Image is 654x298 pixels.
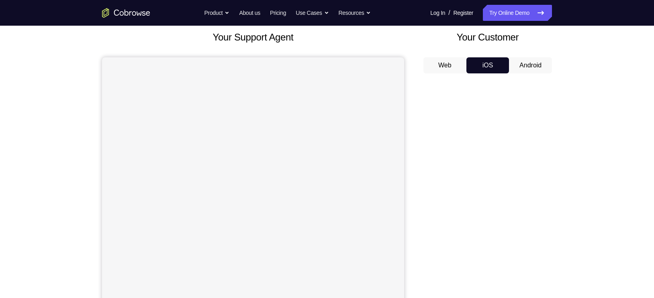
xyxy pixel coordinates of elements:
[270,5,286,21] a: Pricing
[448,8,450,18] span: /
[466,57,509,73] button: iOS
[102,8,150,18] a: Go to the home page
[339,5,371,21] button: Resources
[430,5,445,21] a: Log In
[483,5,552,21] a: Try Online Demo
[296,5,329,21] button: Use Cases
[102,30,404,45] h2: Your Support Agent
[204,5,230,21] button: Product
[423,30,552,45] h2: Your Customer
[509,57,552,73] button: Android
[454,5,473,21] a: Register
[239,5,260,21] a: About us
[423,57,466,73] button: Web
